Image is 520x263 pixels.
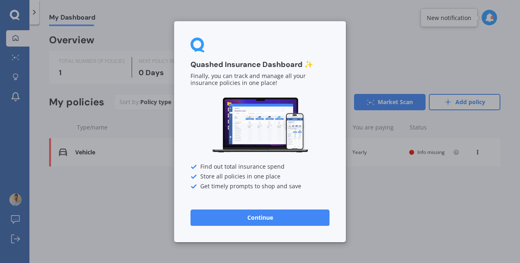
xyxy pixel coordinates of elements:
[191,183,329,189] div: Get timely prompts to shop and save
[191,60,329,69] h3: Quashed Insurance Dashboard ✨
[191,163,329,170] div: Find out total insurance spend
[191,73,329,87] p: Finally, you can track and manage all your insurance policies in one place!
[191,209,329,225] button: Continue
[211,96,309,154] img: Dashboard
[191,173,329,180] div: Store all policies in one place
